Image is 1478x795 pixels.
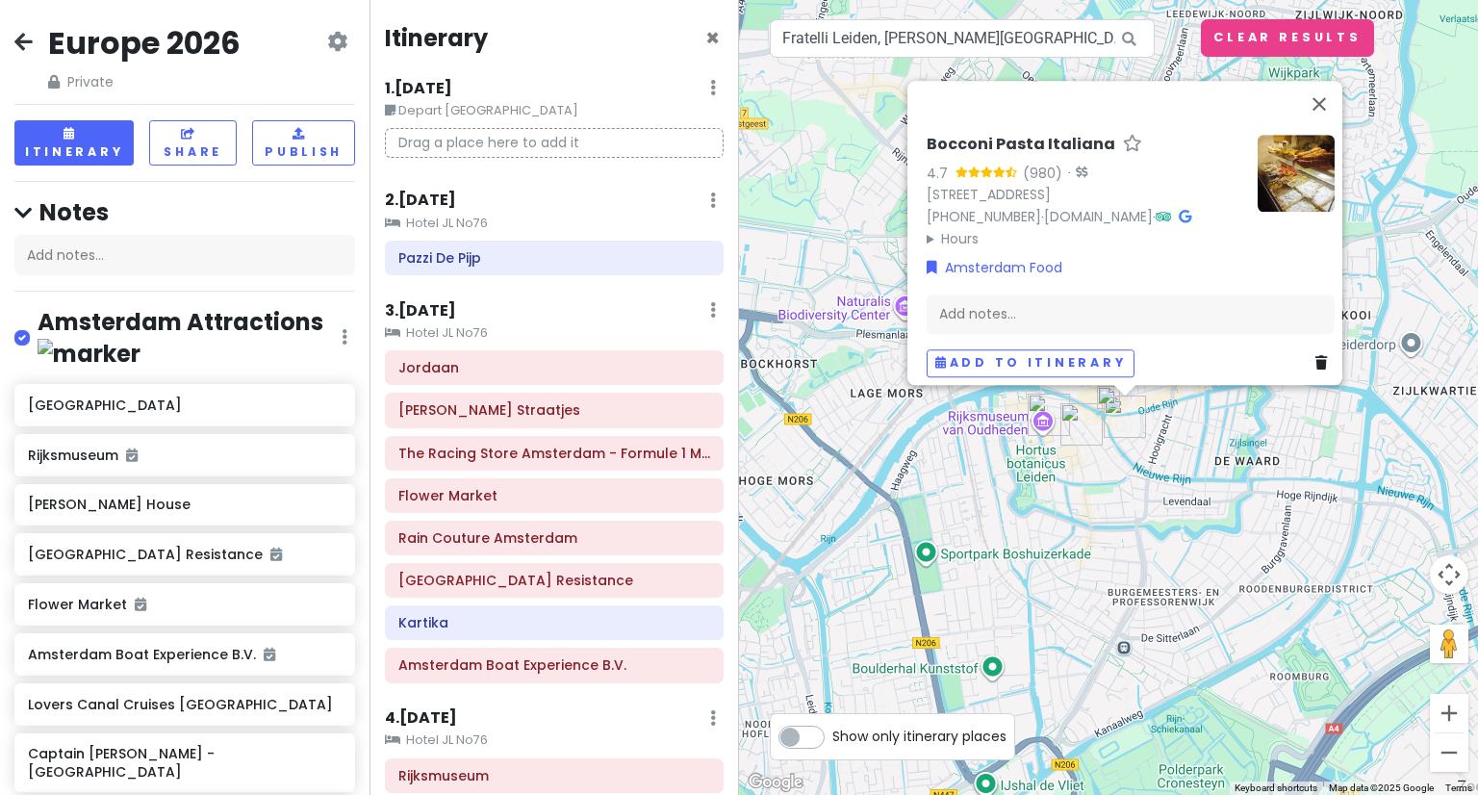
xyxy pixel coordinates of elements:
[398,572,710,589] h6: Verzetsmuseum Amsterdam - Museum of WWII Resistance
[385,301,456,321] h6: 3 . [DATE]
[744,770,807,795] img: Google
[252,120,355,166] button: Publish
[398,487,710,504] h6: Flower Market
[270,548,282,561] i: Added to itinerary
[398,529,710,547] h6: Rain Couture Amsterdam
[1201,19,1374,57] button: Clear Results
[398,614,710,631] h6: Kartika
[1044,207,1153,226] a: [DOMAIN_NAME]
[705,27,720,50] button: Close
[927,135,1115,155] h6: Bocconi Pasta Italiana
[385,708,457,729] h6: 4 . [DATE]
[927,228,1242,249] summary: Hours
[48,71,241,92] span: Private
[28,397,341,414] h6: [GEOGRAPHIC_DATA]
[1062,165,1087,184] div: ·
[38,307,342,369] h4: Amsterdam Attractions
[385,128,724,158] p: Drag a place here to add it
[1053,396,1110,453] div: Stadsbakkerij Water & Bloem
[264,648,275,661] i: Added to itinerary
[14,120,134,166] button: Itinerary
[1258,135,1335,212] img: Picture of the place
[744,770,807,795] a: Open this area in Google Maps (opens a new window)
[385,79,452,99] h6: 1 . [DATE]
[385,214,724,233] small: Hotel JL No76
[1020,386,1078,444] div: National Museum of Antiquities
[135,598,146,611] i: Added to itinerary
[1156,210,1171,223] i: Tripadvisor
[385,323,724,343] small: Hotel JL No76
[1430,625,1468,663] button: Drag Pegman onto the map to open Street View
[705,22,720,54] span: Close itinerary
[385,101,724,120] small: Depart [GEOGRAPHIC_DATA]
[126,449,138,462] i: Added to itinerary
[1430,555,1468,594] button: Map camera controls
[398,445,710,462] h6: The Racing Store Amsterdam - Formule 1 Merchandise Shop
[1123,135,1142,155] a: Star place
[1445,782,1472,793] a: Terms (opens in new tab)
[28,496,341,513] h6: [PERSON_NAME] House
[927,207,1041,226] a: [PHONE_NUMBER]
[927,163,956,184] div: 4.7
[1235,782,1317,795] button: Keyboard shortcuts
[927,185,1051,204] a: [STREET_ADDRESS]
[28,447,341,464] h6: Rijksmuseum
[149,120,237,166] button: Share
[398,359,710,376] h6: Jordaan
[28,696,341,713] h6: Lovers Canal Cruises [GEOGRAPHIC_DATA]
[927,349,1134,377] button: Add to itinerary
[1430,694,1468,732] button: Zoom in
[28,646,341,663] h6: Amsterdam Boat Experience B.V.
[38,339,140,369] img: marker
[1430,733,1468,772] button: Zoom out
[398,401,710,419] h6: Negen Straatjes
[927,295,1335,335] div: Add notes...
[1096,388,1154,446] div: Bocconi Pasta Italiana
[1296,81,1342,127] button: Close
[385,731,724,750] small: Hotel JL No76
[14,235,355,275] div: Add notes...
[385,191,456,211] h6: 2 . [DATE]
[28,745,341,780] h6: Captain [PERSON_NAME] - [GEOGRAPHIC_DATA]
[398,656,710,674] h6: Amsterdam Boat Experience B.V.
[1179,210,1191,223] i: Google Maps
[832,726,1007,747] span: Show only itinerary places
[1023,163,1062,184] div: (980)
[927,135,1242,249] div: · ·
[770,19,1155,58] input: Search a place
[1329,782,1434,793] span: Map data ©2025 Google
[398,767,710,784] h6: Rijksmuseum
[1315,353,1335,374] a: Delete place
[48,23,241,64] h2: Europe 2026
[28,546,341,563] h6: [GEOGRAPHIC_DATA] Resistance
[398,249,710,267] h6: Pazzi De Pijp
[28,596,341,613] h6: Flower Market
[14,197,355,227] h4: Notes
[385,23,488,53] h4: Itinerary
[927,257,1062,278] a: Amsterdam Food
